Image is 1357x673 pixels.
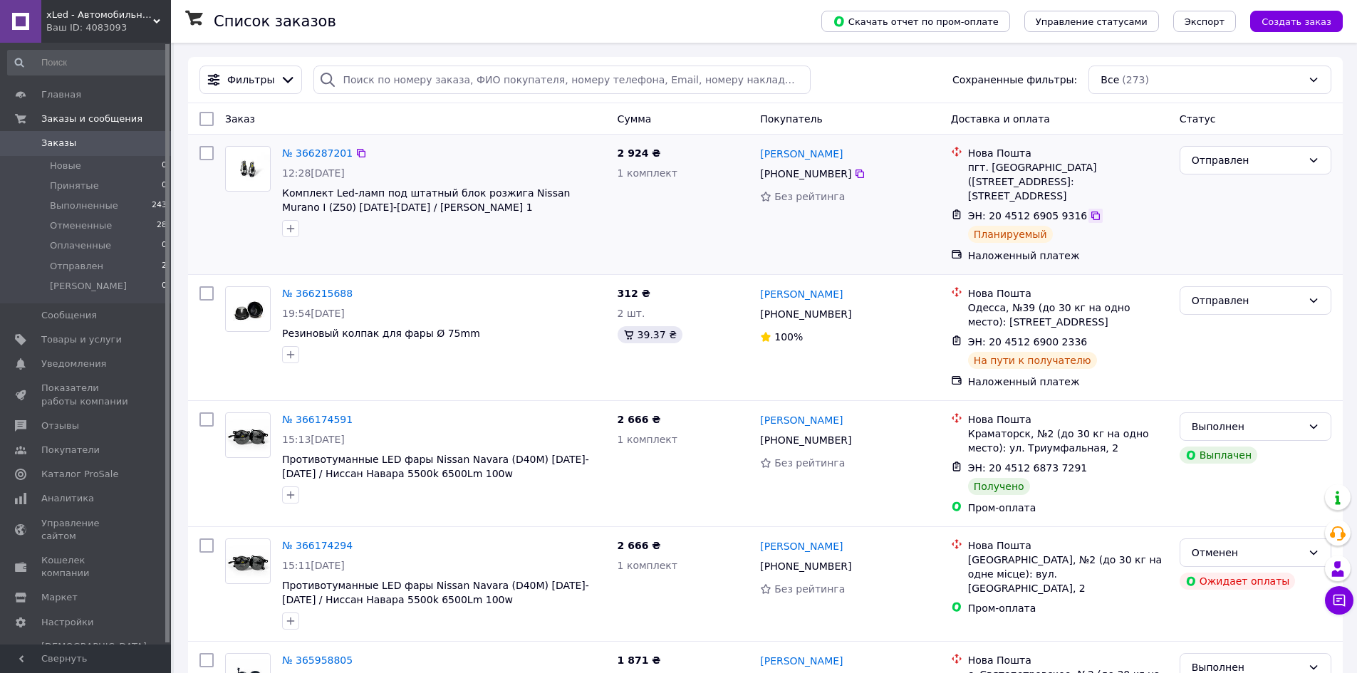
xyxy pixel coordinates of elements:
[1192,545,1302,560] div: Отменен
[226,293,270,326] img: Фото товару
[162,280,167,293] span: 0
[968,210,1088,221] span: ЭН: 20 4512 6905 9316
[968,601,1168,615] div: Пром-оплата
[1180,573,1296,590] div: Ожидает оплаты
[282,414,353,425] a: № 366174591
[968,553,1168,595] div: [GEOGRAPHIC_DATA], №2 (до 30 кг на одне місце): вул. [GEOGRAPHIC_DATA], 2
[1185,16,1225,27] span: Экспорт
[968,160,1168,203] div: пгт. [GEOGRAPHIC_DATA] ([STREET_ADDRESS]: [STREET_ADDRESS]
[833,15,999,28] span: Скачать отчет по пром-оплате
[162,179,167,192] span: 0
[774,457,845,469] span: Без рейтинга
[50,260,103,273] span: Отправлен
[968,653,1168,667] div: Нова Пошта
[225,113,255,125] span: Заказ
[757,304,854,324] div: [PHONE_NUMBER]
[282,147,353,159] a: № 366287201
[162,260,167,273] span: 2
[7,50,168,75] input: Поиск
[760,147,843,161] a: [PERSON_NAME]
[41,554,132,580] span: Кошелек компании
[50,239,111,252] span: Оплаченные
[760,654,843,668] a: [PERSON_NAME]
[157,219,167,232] span: 28
[618,414,661,425] span: 2 666 ₴
[951,113,1050,125] span: Доставка и оплата
[968,478,1030,495] div: Получено
[46,9,153,21] span: xLed - Автомобильное освещение
[282,540,353,551] a: № 366174294
[952,73,1077,87] span: Сохраненные фильтры:
[1036,16,1148,27] span: Управление статусами
[41,88,81,101] span: Главная
[968,146,1168,160] div: Нова Пошта
[1262,16,1331,27] span: Создать заказ
[282,187,570,213] a: Комплект Led-ламп под штатный блок розжига Nissan Murano I (Z50) [DATE]-[DATE] / [PERSON_NAME] 1
[760,113,823,125] span: Покупатель
[41,492,94,505] span: Аналитика
[41,382,132,407] span: Показатели работы компании
[282,654,353,666] a: № 365958805
[968,301,1168,329] div: Одесса, №39 (до 30 кг на одно место): [STREET_ADDRESS]
[41,113,142,125] span: Заказы и сообщения
[282,580,589,605] a: Противотуманные LED фары Nissan Navara (D40M) [DATE]-[DATE] / Ниссан Навара 5500k 6500Lm 100w
[50,160,81,172] span: Новые
[618,308,645,319] span: 2 шт.
[41,468,118,481] span: Каталог ProSale
[41,137,76,150] span: Заказы
[41,517,132,543] span: Управление сайтом
[774,331,803,343] span: 100%
[968,375,1168,389] div: Наложенный платеж
[1192,293,1302,308] div: Отправлен
[41,333,122,346] span: Товары и услуги
[226,419,270,452] img: Фото товару
[162,239,167,252] span: 0
[618,288,650,299] span: 312 ₴
[152,199,167,212] span: 243
[1250,11,1343,32] button: Создать заказ
[968,336,1088,348] span: ЭН: 20 4512 6900 2336
[618,147,661,159] span: 2 924 ₴
[618,113,652,125] span: Сумма
[225,286,271,332] a: Фото товару
[282,308,345,319] span: 19:54[DATE]
[41,616,93,629] span: Настройки
[225,538,271,584] a: Фото товару
[282,288,353,299] a: № 366215688
[968,427,1168,455] div: Краматорск, №2 (до 30 кг на одно место): ул. Триумфальная, 2
[618,326,682,343] div: 39.37 ₴
[282,328,480,339] a: Резиновый колпак для фары Ø 75mm
[757,556,854,576] div: [PHONE_NUMBER]
[46,21,171,34] div: Ваш ID: 4083093
[618,540,661,551] span: 2 666 ₴
[225,412,271,458] a: Фото товару
[1236,15,1343,26] a: Создать заказ
[968,412,1168,427] div: Нова Пошта
[1325,586,1353,615] button: Чат с покупателем
[41,591,78,604] span: Маркет
[774,583,845,595] span: Без рейтинга
[227,73,274,87] span: Фильтры
[821,11,1010,32] button: Скачать отчет по пром-оплате
[282,167,345,179] span: 12:28[DATE]
[1180,113,1216,125] span: Статус
[214,13,336,30] h1: Список заказов
[618,434,677,445] span: 1 комплект
[225,146,271,192] a: Фото товару
[1173,11,1236,32] button: Экспорт
[226,152,270,186] img: Фото товару
[968,249,1168,263] div: Наложенный платеж
[282,454,589,479] a: Противотуманные LED фары Nissan Navara (D40M) [DATE]-[DATE] / Ниссан Навара 5500k 6500Lm 100w
[41,358,106,370] span: Уведомления
[1192,419,1302,434] div: Выполнен
[41,309,97,322] span: Сообщения
[757,430,854,450] div: [PHONE_NUMBER]
[1101,73,1119,87] span: Все
[968,538,1168,553] div: Нова Пошта
[41,444,100,457] span: Покупатели
[1024,11,1159,32] button: Управление статусами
